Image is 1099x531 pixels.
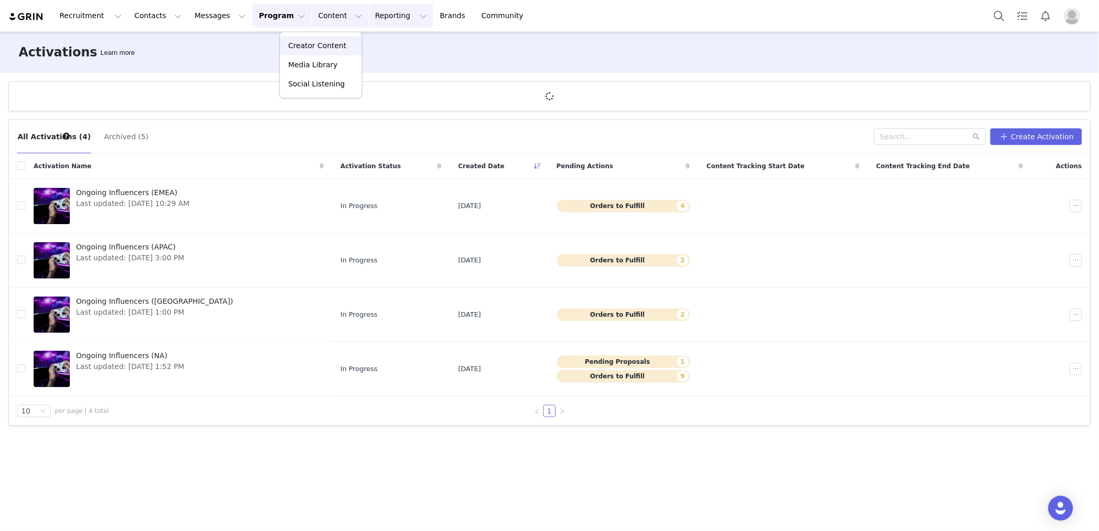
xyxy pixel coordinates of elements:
span: Ongoing Influencers (APAC) [76,242,184,253]
button: Content [312,4,368,27]
button: Orders to Fulfill9 [557,370,690,382]
a: Brands [434,4,474,27]
button: Reporting [369,4,433,27]
button: Orders to Fulfill2 [557,308,690,321]
a: Ongoing Influencers (NA)Last updated: [DATE] 1:52 PM [34,348,324,390]
p: Social Listening [288,79,345,90]
span: Pending Actions [557,161,614,171]
button: Recruitment [53,4,128,27]
i: icon: left [534,408,540,415]
p: Creator Content [288,40,346,51]
i: icon: search [973,133,980,140]
i: icon: down [40,408,46,415]
span: Activation Name [34,161,92,171]
button: Contacts [128,4,188,27]
div: Open Intercom Messenger [1048,496,1073,521]
li: Next Page [556,405,568,417]
span: In Progress [340,309,378,320]
a: Ongoing Influencers (APAC)Last updated: [DATE] 3:00 PM [34,240,324,281]
button: Pending Proposals1 [557,356,690,368]
button: Orders to Fulfill2 [557,254,690,267]
span: Last updated: [DATE] 1:52 PM [76,361,184,372]
button: Profile [1058,8,1091,24]
span: per page | 4 total [55,406,109,416]
div: Actions [1031,155,1090,177]
div: Tooltip anchor [62,131,71,141]
li: 1 [543,405,556,417]
img: placeholder-profile.jpg [1064,8,1080,24]
a: Ongoing Influencers (EMEA)Last updated: [DATE] 10:29 AM [34,185,324,227]
span: In Progress [340,201,378,211]
span: [DATE] [458,309,481,320]
div: 10 [21,405,31,417]
span: Content Tracking End Date [877,161,970,171]
button: Messages [188,4,252,27]
span: [DATE] [458,201,481,211]
span: Ongoing Influencers (NA) [76,350,184,361]
span: Ongoing Influencers (EMEA) [76,187,189,198]
div: Tooltip anchor [98,48,137,58]
span: Last updated: [DATE] 1:00 PM [76,307,233,318]
span: Last updated: [DATE] 3:00 PM [76,253,184,263]
input: Search... [874,128,986,145]
button: Notifications [1034,4,1057,27]
span: In Progress [340,364,378,374]
li: Previous Page [531,405,543,417]
button: Search [988,4,1011,27]
a: Tasks [1011,4,1034,27]
button: Orders to Fulfill4 [557,200,690,212]
img: grin logo [8,12,44,22]
i: icon: right [559,408,565,415]
span: Created Date [458,161,505,171]
p: Media Library [288,60,337,70]
span: [DATE] [458,364,481,374]
a: 1 [544,405,555,417]
span: Activation Status [340,161,401,171]
span: In Progress [340,255,378,265]
span: Ongoing Influencers ([GEOGRAPHIC_DATA]) [76,296,233,307]
a: Ongoing Influencers ([GEOGRAPHIC_DATA])Last updated: [DATE] 1:00 PM [34,294,324,335]
button: Archived (5) [103,128,149,145]
span: [DATE] [458,255,481,265]
span: Last updated: [DATE] 10:29 AM [76,198,189,209]
h3: Activations [19,43,97,62]
button: Create Activation [990,128,1082,145]
button: Program [253,4,311,27]
span: Content Tracking Start Date [707,161,805,171]
a: Community [476,4,534,27]
button: All Activations (4) [17,128,91,145]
